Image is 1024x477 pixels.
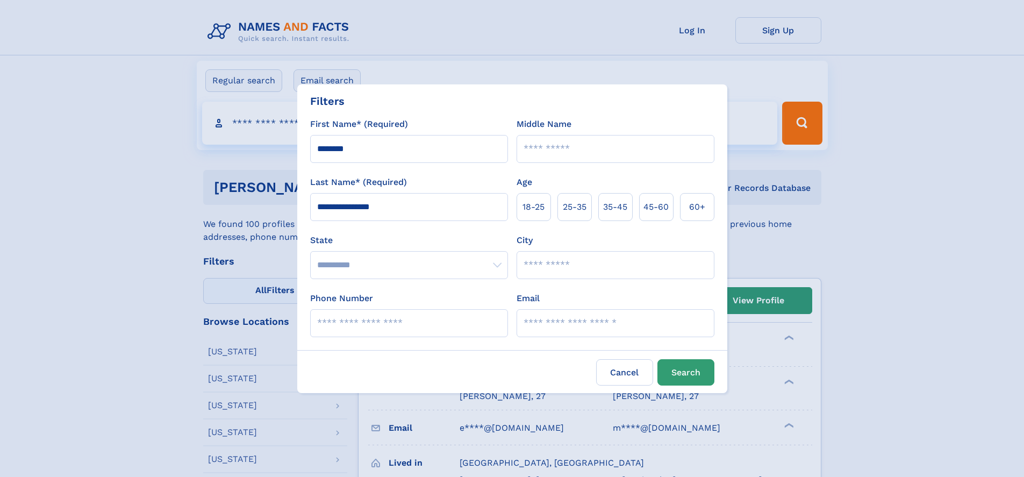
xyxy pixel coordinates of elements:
span: 18‑25 [522,201,545,213]
span: 45‑60 [643,201,669,213]
label: Email [517,292,540,305]
label: Last Name* (Required) [310,176,407,189]
button: Search [657,359,714,386]
label: City [517,234,533,247]
div: Filters [310,93,345,109]
label: Middle Name [517,118,571,131]
label: Cancel [596,359,653,386]
label: First Name* (Required) [310,118,408,131]
span: 60+ [689,201,705,213]
label: Age [517,176,532,189]
label: Phone Number [310,292,373,305]
label: State [310,234,508,247]
span: 25‑35 [563,201,586,213]
span: 35‑45 [603,201,627,213]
